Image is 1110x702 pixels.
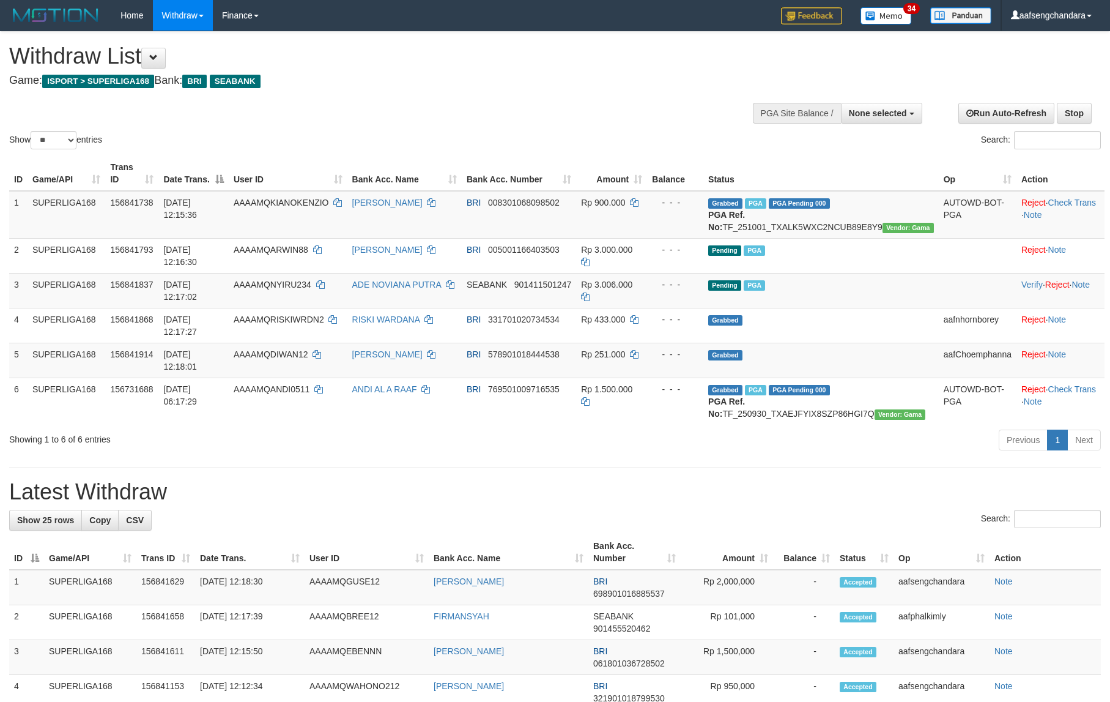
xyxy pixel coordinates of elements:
div: - - - [652,348,698,360]
button: None selected [841,103,922,124]
span: SEABANK [210,75,261,88]
td: - [773,640,835,675]
span: Rp 1.500.000 [581,384,632,394]
input: Search: [1014,131,1101,149]
span: PGA Pending [769,385,830,395]
td: SUPERLIGA168 [28,343,105,378]
td: SUPERLIGA168 [44,570,136,605]
span: Copy 331701020734534 to clipboard [488,315,560,324]
th: Game/API: activate to sort column ascending [28,156,105,191]
th: Date Trans.: activate to sort column ascending [195,535,305,570]
span: Copy 061801036728502 to clipboard [593,659,665,668]
span: AAAAMQRISKIWRDN2 [234,315,324,324]
span: AAAAMQANDI0511 [234,384,310,394]
span: BRI [467,315,481,324]
span: AAAAMQDIWAN12 [234,349,308,359]
a: Note [1048,245,1067,255]
a: Check Trans [1048,198,1097,207]
th: Amount: activate to sort column ascending [576,156,647,191]
td: · [1016,308,1104,343]
div: - - - [652,244,698,256]
td: AUTOWD-BOT-PGA [939,191,1016,239]
td: · [1016,343,1104,378]
a: Verify [1021,280,1043,289]
th: Trans ID: activate to sort column ascending [105,156,158,191]
div: Showing 1 to 6 of 6 entries [9,428,453,446]
td: aafphalkimly [894,605,990,640]
td: SUPERLIGA168 [28,191,105,239]
td: 6 [9,378,28,425]
div: - - - [652,278,698,291]
td: 1 [9,570,44,605]
span: 156841738 [110,198,153,207]
span: Accepted [840,577,876,588]
td: · · [1016,191,1104,239]
td: · [1016,238,1104,273]
a: Note [994,577,1013,586]
a: Note [1048,349,1067,359]
span: CSV [126,515,144,525]
td: 156841629 [136,570,195,605]
span: [DATE] 12:16:30 [163,245,197,267]
td: SUPERLIGA168 [28,273,105,308]
span: Copy 008301068098502 to clipboard [488,198,560,207]
td: [DATE] 12:17:39 [195,605,305,640]
span: 156841837 [110,280,153,289]
a: Note [1024,210,1042,220]
span: BRI [593,577,607,586]
td: 2 [9,238,28,273]
label: Show entries [9,131,102,149]
span: Accepted [840,682,876,692]
th: Bank Acc. Name: activate to sort column ascending [429,535,588,570]
span: Grabbed [708,315,742,326]
th: Date Trans.: activate to sort column descending [158,156,229,191]
td: 156841611 [136,640,195,675]
h4: Game: Bank: [9,75,728,87]
span: BRI [593,681,607,691]
td: aafsengchandara [894,570,990,605]
span: PGA Pending [769,198,830,209]
span: Rp 900.000 [581,198,625,207]
a: FIRMANSYAH [434,611,489,621]
td: TF_250930_TXAEJFYIX8SZP86HGI7Q [703,378,939,425]
a: Show 25 rows [9,510,82,531]
td: 3 [9,273,28,308]
span: Copy 578901018444538 to clipboard [488,349,560,359]
b: PGA Ref. No: [708,397,745,419]
a: [PERSON_NAME] [434,646,504,656]
span: Vendor URL: https://trx31.1velocity.biz [882,223,934,233]
span: 156841793 [110,245,153,255]
th: Action [990,535,1101,570]
span: [DATE] 12:17:02 [163,280,197,302]
span: [DATE] 12:17:27 [163,315,197,337]
td: · · [1016,273,1104,308]
th: User ID: activate to sort column ascending [305,535,429,570]
td: Rp 2,000,000 [681,570,773,605]
td: [DATE] 12:18:30 [195,570,305,605]
a: [PERSON_NAME] [434,681,504,691]
td: SUPERLIGA168 [28,378,105,425]
span: SEABANK [593,611,634,621]
span: BRI [467,245,481,255]
a: Reject [1021,198,1046,207]
td: · · [1016,378,1104,425]
span: Show 25 rows [17,515,74,525]
span: Marked by aafromsomean [745,385,766,395]
span: Marked by aafsengchandara [745,198,766,209]
td: TF_251001_TXALK5WXC2NCUB89E8Y9 [703,191,939,239]
a: [PERSON_NAME] [352,245,423,255]
td: aafsengchandara [894,640,990,675]
a: Note [1071,280,1090,289]
span: Pending [708,280,741,291]
span: Accepted [840,647,876,657]
select: Showentries [31,131,76,149]
span: Copy 901411501247 to clipboard [514,280,571,289]
th: ID [9,156,28,191]
th: Balance [647,156,703,191]
span: Grabbed [708,385,742,395]
th: Balance: activate to sort column ascending [773,535,835,570]
td: 156841658 [136,605,195,640]
td: - [773,570,835,605]
span: 34 [903,3,920,14]
th: Bank Acc. Name: activate to sort column ascending [347,156,462,191]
